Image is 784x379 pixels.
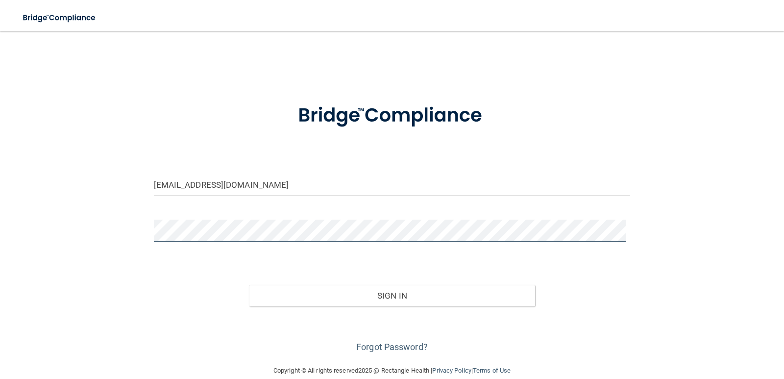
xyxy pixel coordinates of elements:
a: Privacy Policy [432,367,471,374]
img: bridge_compliance_login_screen.278c3ca4.svg [278,90,506,141]
a: Terms of Use [473,367,511,374]
a: Forgot Password? [356,342,428,352]
img: bridge_compliance_login_screen.278c3ca4.svg [15,8,105,28]
button: Sign In [249,285,535,306]
input: Email [154,174,631,196]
